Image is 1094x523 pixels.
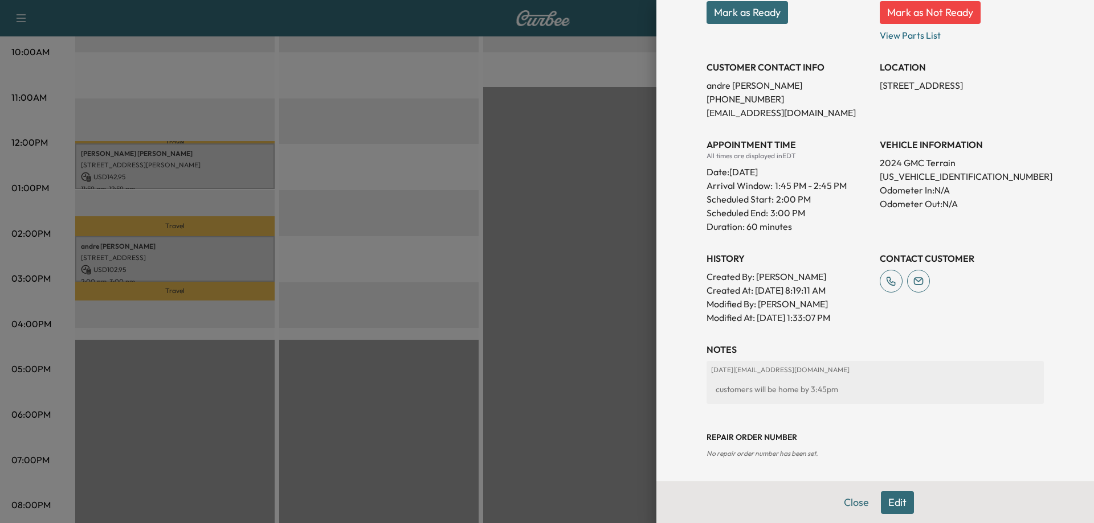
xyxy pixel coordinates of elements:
p: 2:00 PM [776,192,811,206]
p: Scheduled End: [707,206,768,220]
p: Odometer In: N/A [880,183,1044,197]
h3: APPOINTMENT TIME [707,138,871,151]
div: customers will be home by 3:45pm [711,379,1039,400]
h3: CUSTOMER CONTACT INFO [707,60,871,74]
p: 2024 GMC Terrain [880,156,1044,170]
div: Date: [DATE] [707,160,871,179]
p: andre [PERSON_NAME] [707,79,871,92]
p: Modified At : [DATE] 1:33:07 PM [707,311,871,324]
p: [US_VEHICLE_IDENTIFICATION_NUMBER] [880,170,1044,183]
p: View Parts List [880,24,1044,42]
p: Arrival Window: [707,179,871,192]
p: Modified By : [PERSON_NAME] [707,297,871,311]
p: [EMAIL_ADDRESS][DOMAIN_NAME] [707,106,871,120]
h3: NOTES [707,343,1044,356]
button: Close [836,491,876,514]
h3: VEHICLE INFORMATION [880,138,1044,151]
p: Duration: 60 minutes [707,220,871,233]
p: Odometer Out: N/A [880,197,1044,211]
p: [DATE] | [EMAIL_ADDRESS][DOMAIN_NAME] [711,365,1039,374]
span: No repair order number has been set. [707,449,818,458]
button: Mark as Not Ready [880,1,981,24]
p: Created By : [PERSON_NAME] [707,270,871,283]
p: Created At : [DATE] 8:19:11 AM [707,283,871,297]
p: [STREET_ADDRESS] [880,79,1044,92]
h3: History [707,252,871,265]
button: Mark as Ready [707,1,788,24]
p: Scheduled Start: [707,192,774,206]
p: [PHONE_NUMBER] [707,92,871,106]
p: 3:00 PM [770,206,805,220]
h3: LOCATION [880,60,1044,74]
button: Edit [881,491,914,514]
h3: CONTACT CUSTOMER [880,252,1044,265]
span: 1:45 PM - 2:45 PM [775,179,847,192]
h3: Repair Order number [707,431,1044,443]
div: All times are displayed in EDT [707,151,871,160]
